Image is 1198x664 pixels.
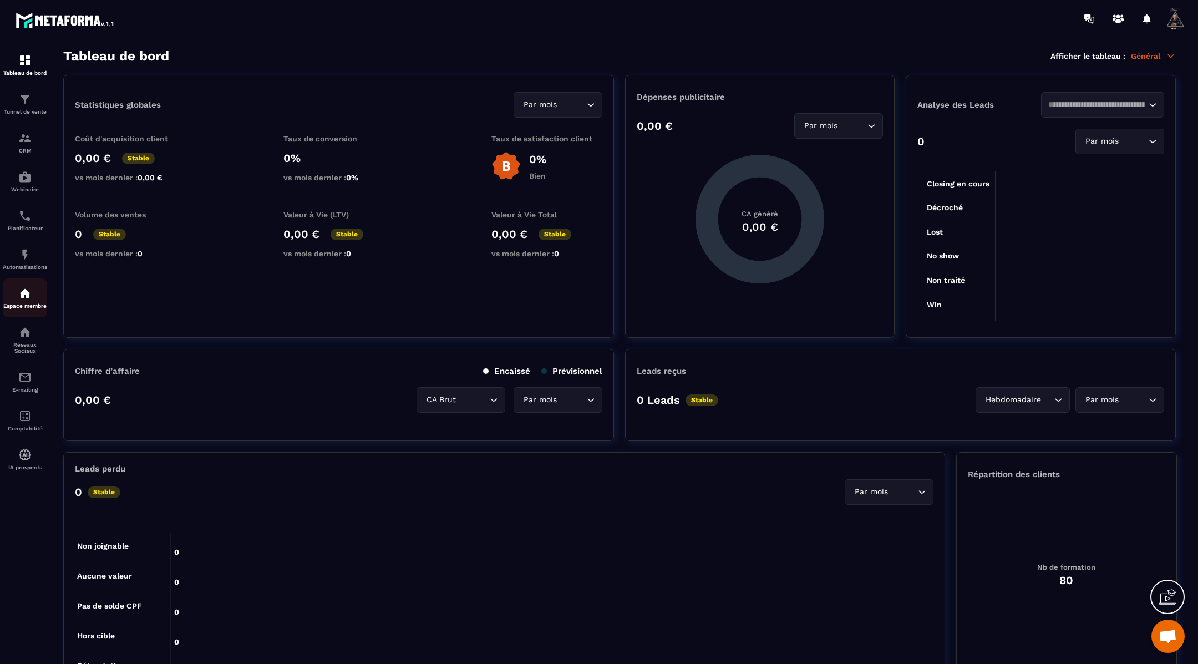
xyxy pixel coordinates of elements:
[890,486,915,498] input: Search for option
[75,100,161,110] p: Statistiques globales
[75,151,111,165] p: 0,00 €
[927,203,963,212] tspan: Décroché
[1075,387,1164,413] div: Search for option
[3,186,47,192] p: Webinaire
[18,371,32,384] img: email
[917,100,1041,110] p: Analyse des Leads
[63,48,169,64] h3: Tableau de bord
[983,394,1043,406] span: Hebdomadaire
[637,92,883,102] p: Dépenses publicitaire
[18,287,32,300] img: automations
[3,387,47,393] p: E-mailing
[801,120,840,132] span: Par mois
[458,394,487,406] input: Search for option
[491,134,602,143] p: Taux de satisfaction client
[483,366,530,376] p: Encaissé
[3,123,47,162] a: formationformationCRM
[794,113,883,139] div: Search for option
[539,229,571,240] p: Stable
[3,84,47,123] a: formationformationTunnel de vente
[491,249,602,258] p: vs mois dernier :
[3,425,47,432] p: Comptabilité
[686,394,718,406] p: Stable
[976,387,1070,413] div: Search for option
[283,249,394,258] p: vs mois dernier :
[3,109,47,115] p: Tunnel de vente
[283,227,319,241] p: 0,00 €
[1083,135,1121,148] span: Par mois
[3,162,47,201] a: automationsautomationsWebinaire
[75,173,186,182] p: vs mois dernier :
[529,153,546,166] p: 0%
[521,99,559,111] span: Par mois
[491,210,602,219] p: Valeur à Vie Total
[637,119,673,133] p: 0,00 €
[18,209,32,222] img: scheduler
[840,120,865,132] input: Search for option
[283,210,394,219] p: Valeur à Vie (LTV)
[554,249,559,258] span: 0
[3,45,47,84] a: formationformationTableau de bord
[1121,135,1146,148] input: Search for option
[283,151,394,165] p: 0%
[3,278,47,317] a: automationsautomationsEspace membre
[3,362,47,401] a: emailemailE-mailing
[346,249,351,258] span: 0
[75,393,111,407] p: 0,00 €
[93,229,126,240] p: Stable
[75,464,125,474] p: Leads perdu
[1083,394,1121,406] span: Par mois
[845,479,933,505] div: Search for option
[514,387,602,413] div: Search for option
[852,486,890,498] span: Par mois
[75,227,82,241] p: 0
[927,179,989,189] tspan: Closing en cours
[1050,52,1125,60] p: Afficher le tableau :
[122,153,155,164] p: Stable
[18,448,32,462] img: automations
[75,210,186,219] p: Volume des ventes
[138,173,163,182] span: 0,00 €
[1048,99,1146,111] input: Search for option
[637,393,680,407] p: 0 Leads
[3,401,47,440] a: accountantaccountantComptabilité
[3,70,47,76] p: Tableau de bord
[77,631,115,640] tspan: Hors cible
[1131,51,1176,61] p: Général
[283,134,394,143] p: Taux de conversion
[346,173,358,182] span: 0%
[18,93,32,106] img: formation
[77,601,142,610] tspan: Pas de solde CPF
[514,92,602,118] div: Search for option
[138,249,143,258] span: 0
[3,201,47,240] a: schedulerschedulerPlanificateur
[3,148,47,154] p: CRM
[18,170,32,184] img: automations
[637,366,686,376] p: Leads reçus
[77,541,129,551] tspan: Non joignable
[927,276,965,285] tspan: Non traité
[1043,394,1052,406] input: Search for option
[75,134,186,143] p: Coût d'acquisition client
[1075,129,1164,154] div: Search for option
[521,394,559,406] span: Par mois
[529,171,546,180] p: Bien
[16,10,115,30] img: logo
[3,464,47,470] p: IA prospects
[1151,620,1185,653] a: Ouvrir le chat
[75,249,186,258] p: vs mois dernier :
[77,571,132,580] tspan: Aucune valeur
[417,387,505,413] div: Search for option
[559,394,584,406] input: Search for option
[3,342,47,354] p: Réseaux Sociaux
[491,227,527,241] p: 0,00 €
[1041,92,1165,118] div: Search for option
[18,326,32,339] img: social-network
[927,300,942,309] tspan: Win
[75,366,140,376] p: Chiffre d’affaire
[541,366,602,376] p: Prévisionnel
[18,131,32,145] img: formation
[917,135,925,148] p: 0
[559,99,584,111] input: Search for option
[3,303,47,309] p: Espace membre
